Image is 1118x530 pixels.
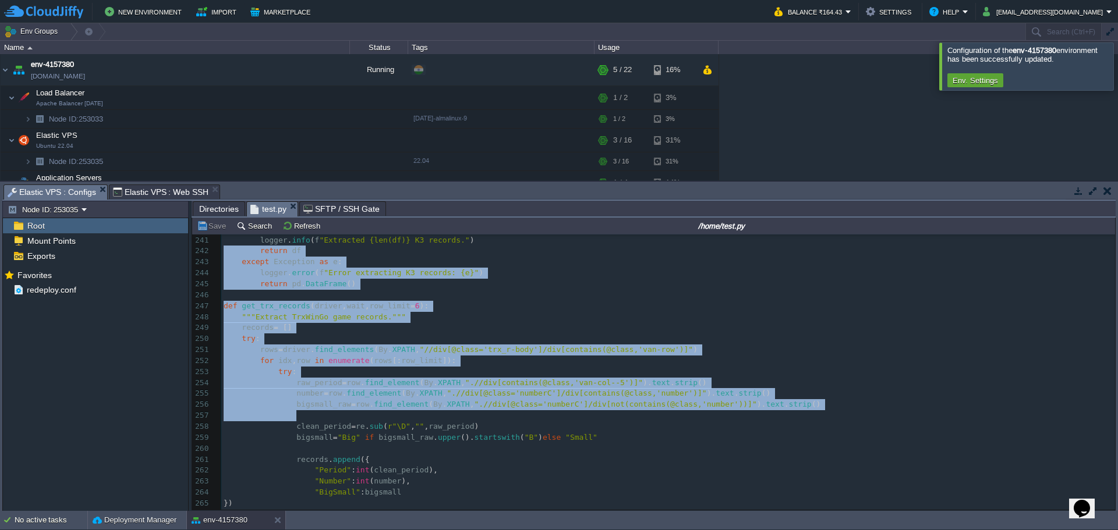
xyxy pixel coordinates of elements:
[374,510,378,518] span: :
[734,389,739,397] span: .
[356,400,369,408] span: row
[260,345,278,354] span: rows
[346,301,365,310] span: wait
[25,236,77,246] span: Mount Points
[654,86,692,109] div: 3%
[365,433,374,442] span: if
[983,5,1106,19] button: [EMAIL_ADDRESS][DOMAIN_NAME]
[315,476,352,485] span: "Number"
[296,356,310,365] span: row
[242,334,255,343] span: try
[48,156,105,166] a: Node ID:253035
[24,284,78,295] span: redeploy.conf
[10,54,27,86] img: AMDAwAAAACH5BAEAAAAALAAAAAABAAEAAAICRAEAOw==
[31,70,85,82] a: [DOMAIN_NAME]
[757,400,766,408] span: ).
[260,356,274,365] span: for
[613,110,625,128] div: 1 / 2
[595,41,718,54] div: Usage
[654,54,692,86] div: 16%
[192,498,211,509] div: 265
[1013,46,1056,55] b: env-4157380
[192,312,211,323] div: 248
[36,100,103,107] span: Apache Balancer [DATE]
[16,86,32,109] img: AMDAwAAAACH5BAEAAAAALAAAAAABAAEAAAICRAEAOw==
[762,389,771,397] span: ()
[415,301,420,310] span: 6
[654,152,692,170] div: 31%
[292,356,296,365] span: ,
[35,88,86,98] span: Load Balancer
[192,355,211,367] div: 252
[538,433,543,442] span: )
[199,202,239,216] span: Directories
[369,476,374,485] span: (
[319,236,469,244] span: "Extracted {len(df)} K3 records."
[342,389,347,397] span: .
[346,378,360,387] span: row
[31,152,48,170] img: AMDAwAAAACH5BAEAAAAALAAAAAABAAEAAAICRAEAOw==
[356,476,369,485] span: int
[242,312,406,321] span: """Extract TrxWinGo game records."""
[274,257,314,266] span: Exception
[947,46,1098,63] span: Configuration of the environment has been successfully updated.
[401,389,406,397] span: (
[693,345,698,354] span: )
[351,41,408,54] div: Status
[654,129,692,152] div: 31%
[315,356,324,365] span: in
[333,257,338,266] span: e
[643,378,652,387] span: ).
[250,5,314,19] button: Marketplace
[675,378,698,387] span: strip
[48,114,105,124] span: 253033
[315,345,374,354] span: find_elements
[652,378,670,387] span: text
[409,41,594,54] div: Tags
[24,110,31,128] img: AMDAwAAAACH5BAEAAAAALAAAAAABAAEAAAICRAEAOw==
[370,356,374,365] span: (
[1069,483,1106,518] iframe: chat widget
[283,345,310,354] span: driver
[256,334,260,343] span: :
[192,301,211,312] div: 247
[443,389,447,397] span: ,
[438,433,461,442] span: upper
[369,422,383,431] span: sub
[351,465,356,474] span: :
[470,400,475,408] span: ,
[192,367,211,378] div: 253
[192,487,211,498] div: 264
[292,367,296,376] span: :
[470,236,475,244] span: )
[192,378,211,389] div: 254
[25,251,57,261] span: Exports
[388,345,392,354] span: .
[35,173,104,182] a: Application Servers
[8,171,15,194] img: AMDAwAAAACH5BAEAAAAALAAAAAABAAEAAAICRAEAOw==
[301,279,306,288] span: .
[415,345,420,354] span: ,
[543,433,561,442] span: else
[192,257,211,268] div: 243
[292,246,301,255] span: df
[350,54,408,86] div: Running
[324,268,479,277] span: "Error extracting K3 records: {e}"
[929,5,963,19] button: Help
[461,433,474,442] span: ().
[369,400,374,408] span: .
[698,378,707,387] span: ()
[420,301,429,310] span: ):
[31,59,74,70] a: env-4157380
[49,115,79,123] span: Node ID:
[443,400,447,408] span: .
[296,378,342,387] span: raw_period
[433,378,438,387] span: .
[296,433,333,442] span: bigsmall
[260,236,288,244] span: logger
[346,389,401,397] span: find_element
[365,488,402,496] span: bigsmall
[420,345,694,354] span: "//div[@class='trx_r-body']/div[contains(@class,'van-row')]"
[278,356,292,365] span: idx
